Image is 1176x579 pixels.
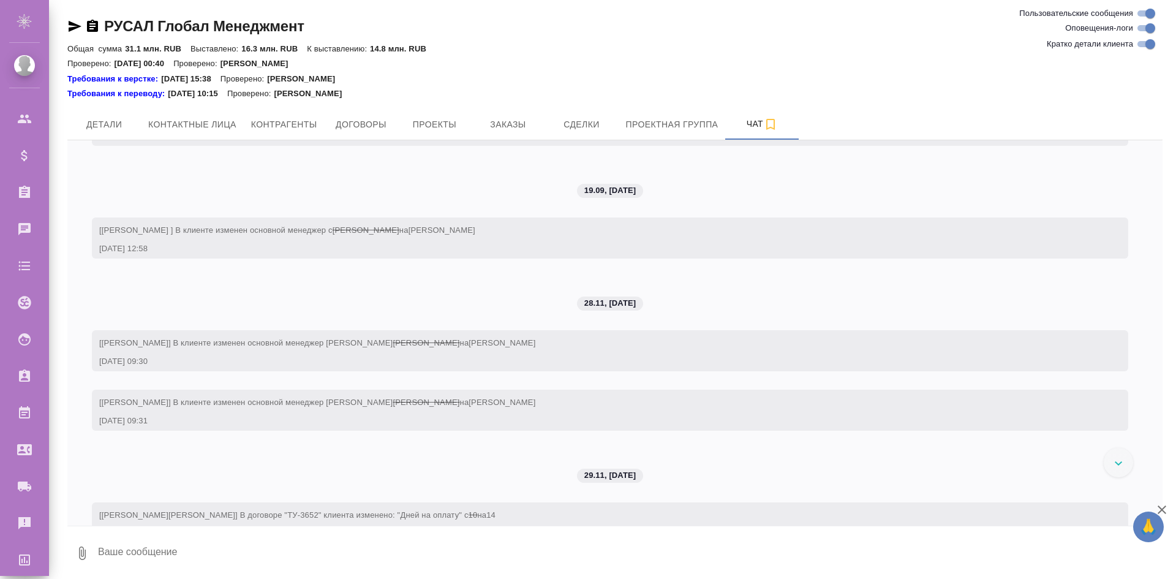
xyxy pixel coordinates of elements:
span: 10 [469,510,478,520]
span: 14 [486,510,496,520]
p: [DATE] 10:15 [168,88,227,100]
button: Скопировать ссылку [85,19,100,34]
span: Кратко детали клиента [1047,38,1133,50]
p: 31.1 млн. RUB [125,44,190,53]
span: [[PERSON_NAME]] В клиенте изменен основной менеджер [PERSON_NAME] на [99,398,535,407]
div: [DATE] 09:30 [99,355,1085,368]
span: Детали [75,117,134,132]
span: [PERSON_NAME] [333,225,399,235]
span: Заказы [478,117,537,132]
span: Пользовательские сообщения [1019,7,1133,20]
p: 29.11, [DATE] [584,469,636,482]
span: [[PERSON_NAME] ] В клиенте изменен основной менеджер с на [99,225,475,235]
span: Сделки [552,117,611,132]
p: К выставлению: [307,44,370,53]
span: Проекты [405,117,464,132]
span: [PERSON_NAME] [393,338,459,347]
p: [PERSON_NAME] [274,88,351,100]
div: Нажми, чтобы открыть папку с инструкцией [67,73,161,85]
a: Требования к переводу: [67,88,168,100]
span: Контактные лица [148,117,236,132]
div: [DATE] 12:58 [99,243,1085,255]
p: Проверено: [173,59,221,68]
a: РУСАЛ Глобал Менеджмент [104,18,304,34]
div: Нажми, чтобы открыть папку с инструкцией [67,88,168,100]
p: 19.09, [DATE] [584,184,636,197]
span: 🙏 [1138,514,1159,540]
span: [[PERSON_NAME][PERSON_NAME]] В договоре "ТУ-3652" клиента изменено: "Дней на оплату" с на [99,510,496,520]
p: [DATE] 15:38 [161,73,221,85]
span: [PERSON_NAME] [469,398,535,407]
p: Проверено: [67,59,115,68]
p: Выставлено: [190,44,241,53]
span: Проектная группа [625,117,718,132]
p: Общая сумма [67,44,125,53]
button: Скопировать ссылку для ЯМессенджера [67,19,82,34]
span: [PERSON_NAME] [393,398,459,407]
p: 28.11, [DATE] [584,297,636,309]
p: Проверено: [221,73,268,85]
span: Контрагенты [251,117,317,132]
span: Договоры [331,117,390,132]
button: 🙏 [1133,512,1164,542]
p: 16.3 млн. RUB [241,44,307,53]
span: [PERSON_NAME] [469,338,535,347]
a: Требования к верстке: [67,73,161,85]
svg: Подписаться [763,117,778,132]
span: Чат [733,116,791,132]
div: [DATE] 09:31 [99,415,1085,427]
p: Проверено: [227,88,274,100]
p: [DATE] 00:40 [115,59,174,68]
p: [PERSON_NAME] [267,73,344,85]
p: 14.8 млн. RUB [370,44,435,53]
span: Оповещения-логи [1065,22,1133,34]
span: [PERSON_NAME] [409,225,475,235]
span: [[PERSON_NAME]] В клиенте изменен основной менеджер [PERSON_NAME] на [99,338,535,347]
p: [PERSON_NAME] [221,59,298,68]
